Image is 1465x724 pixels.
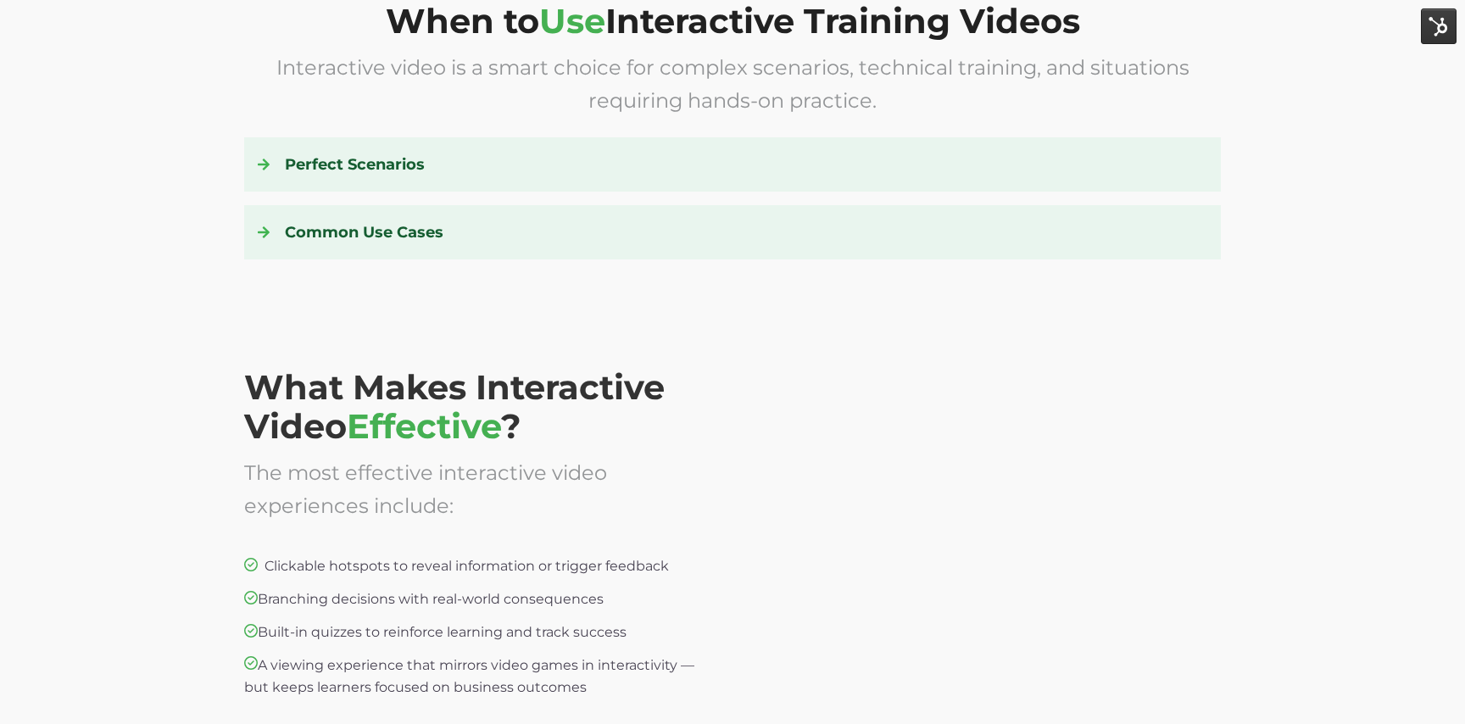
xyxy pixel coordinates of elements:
img: HubSpot Tools Menu Toggle [1421,8,1457,44]
h4: Common Use Cases [258,219,1207,246]
span: What Makes Interactive Video ? [244,366,665,447]
iframe: William & Lauren [745,368,1220,635]
span: The most effective interactive video experiences include: [244,460,607,518]
span: Effective [347,405,501,447]
h4: Perfect Scenarios [258,151,1207,178]
span: Interactive video is a smart choice for complex scenarios, technical training, and situations req... [276,55,1189,113]
span: Branching decisions with real-world consequences [244,591,604,607]
span: A viewing experience that mirrors video games in interactivity — but keeps learners focused on bu... [244,657,694,696]
span: Clickable hotspots to reveal information or trigger feedback [265,558,669,574]
span: Built-in quizzes to reinforce learning and track success [244,624,627,640]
